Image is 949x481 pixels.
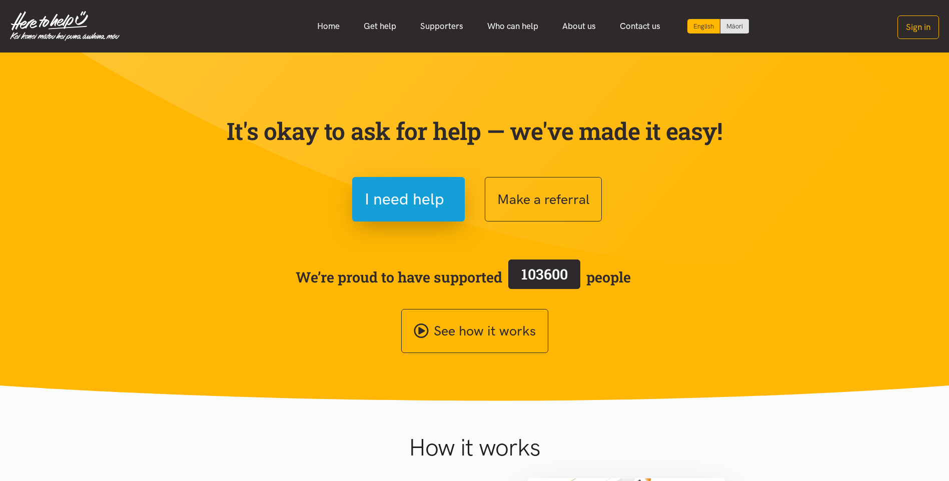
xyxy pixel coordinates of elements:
[352,15,408,37] a: Get help
[897,15,939,39] button: Sign in
[485,177,602,221] button: Make a referral
[352,177,465,221] button: I need help
[10,11,120,41] img: Home
[365,186,444,212] span: I need help
[311,433,638,462] h1: How it works
[305,15,352,37] a: Home
[225,116,725,145] p: It's okay to ask for help — we've made it easy!
[521,264,568,283] span: 103600
[296,257,631,296] span: We’re proud to have supported people
[475,15,550,37] a: Who can help
[502,257,586,296] a: 103600
[608,15,672,37] a: Contact us
[687,19,720,33] div: Current language
[401,309,548,353] a: See how it works
[408,15,475,37] a: Supporters
[720,19,749,33] a: Switch to Te Reo Māori
[550,15,608,37] a: About us
[687,19,749,33] div: Language toggle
